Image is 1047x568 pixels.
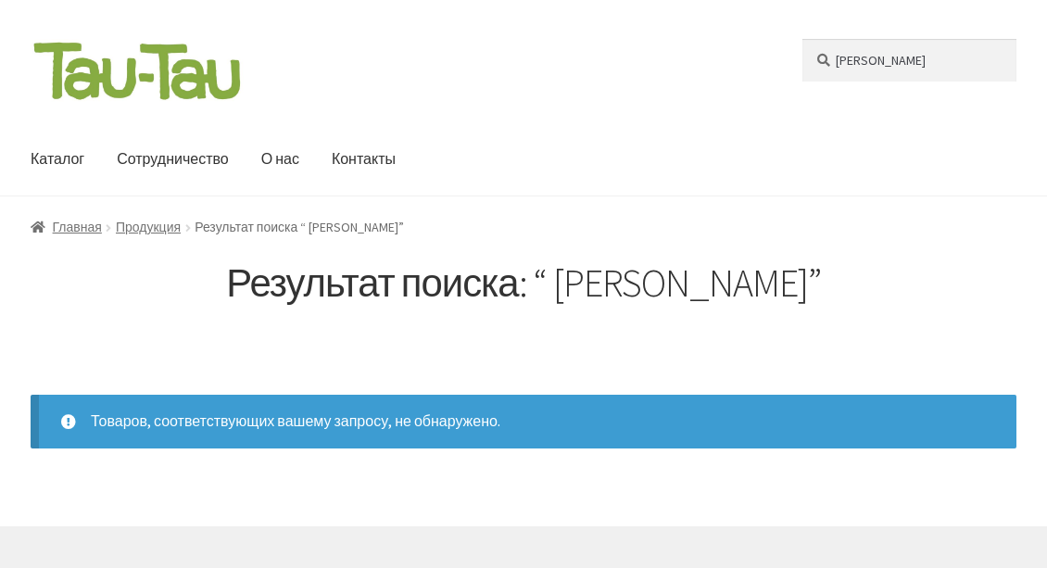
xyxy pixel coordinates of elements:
a: Продукция [116,219,181,235]
p: Товаров, соответствующих вашему запросу, не обнаружено. [31,395,1016,448]
a: Контакты [317,123,410,196]
h1: Результат поиска: “ [PERSON_NAME]” [31,259,1016,307]
nav: Основное меню [31,123,759,196]
a: Каталог [16,123,99,196]
span: / [102,217,116,238]
nav: Результат поиска “ [PERSON_NAME]” [31,217,1016,238]
img: Tau-Tau [31,39,244,103]
a: Сотрудничество [102,123,244,196]
span: / [181,217,195,238]
input: Поиск по товарам… [802,39,1016,82]
a: О нас [246,123,314,196]
a: Главная [31,219,102,235]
